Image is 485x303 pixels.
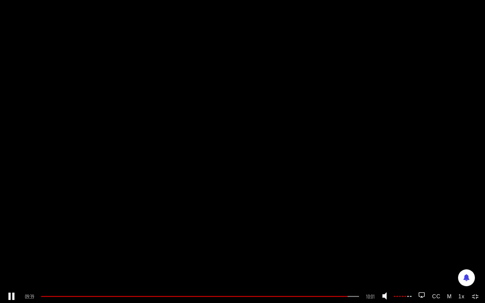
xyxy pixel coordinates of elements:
[444,290,455,303] strong: M
[419,292,425,302] a: Play on AirPlay device
[429,290,444,303] strong: CC
[455,290,468,303] strong: 1x
[24,294,35,299] span: 09:39
[366,294,375,299] span: 10:01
